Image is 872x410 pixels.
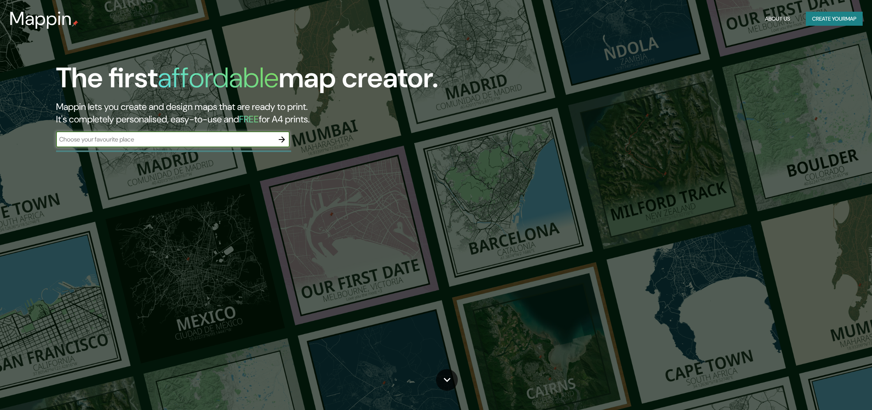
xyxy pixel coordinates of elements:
h5: FREE [239,113,259,125]
h1: affordable [158,60,279,96]
img: mappin-pin [72,20,78,27]
h3: Mappin [9,8,72,30]
button: Create yourmap [806,12,863,26]
h2: Mappin lets you create and design maps that are ready to print. It's completely personalised, eas... [56,101,492,125]
input: Choose your favourite place [56,135,274,144]
button: About Us [762,12,793,26]
h1: The first map creator. [56,62,438,101]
